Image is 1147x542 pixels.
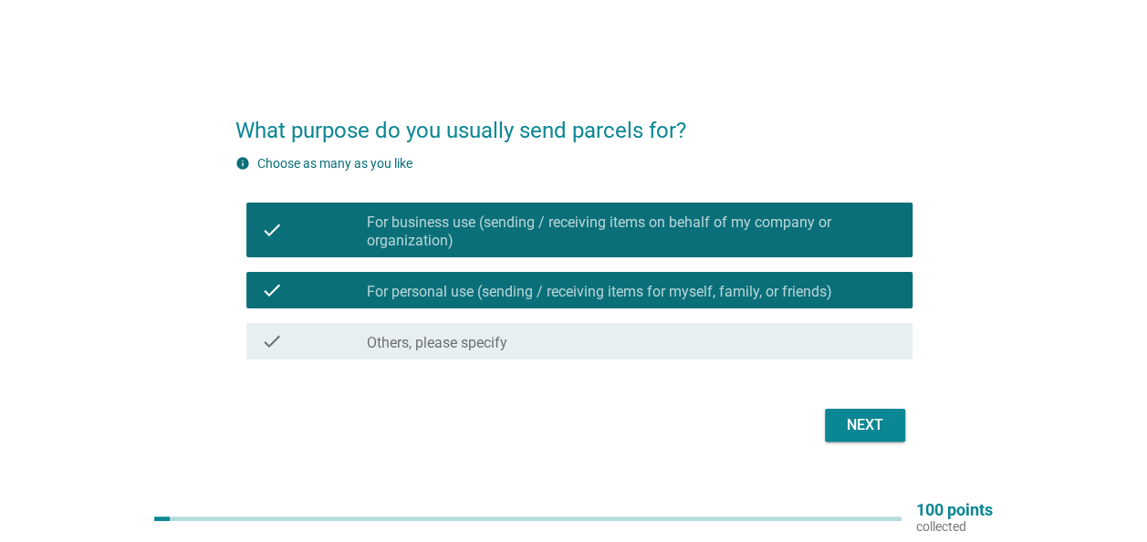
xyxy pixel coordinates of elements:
h2: What purpose do you usually send parcels for? [235,96,912,147]
p: 100 points [916,502,993,518]
button: Next [825,409,905,442]
label: Others, please specify [367,334,507,352]
p: collected [916,518,993,535]
label: Choose as many as you like [257,156,412,171]
label: For business use (sending / receiving items on behalf of my company or organization) [367,214,898,250]
i: check [261,330,283,352]
div: Next [839,414,891,436]
i: info [235,156,250,171]
label: For personal use (sending / receiving items for myself, family, or friends) [367,283,832,301]
i: check [261,279,283,301]
i: check [261,210,283,250]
